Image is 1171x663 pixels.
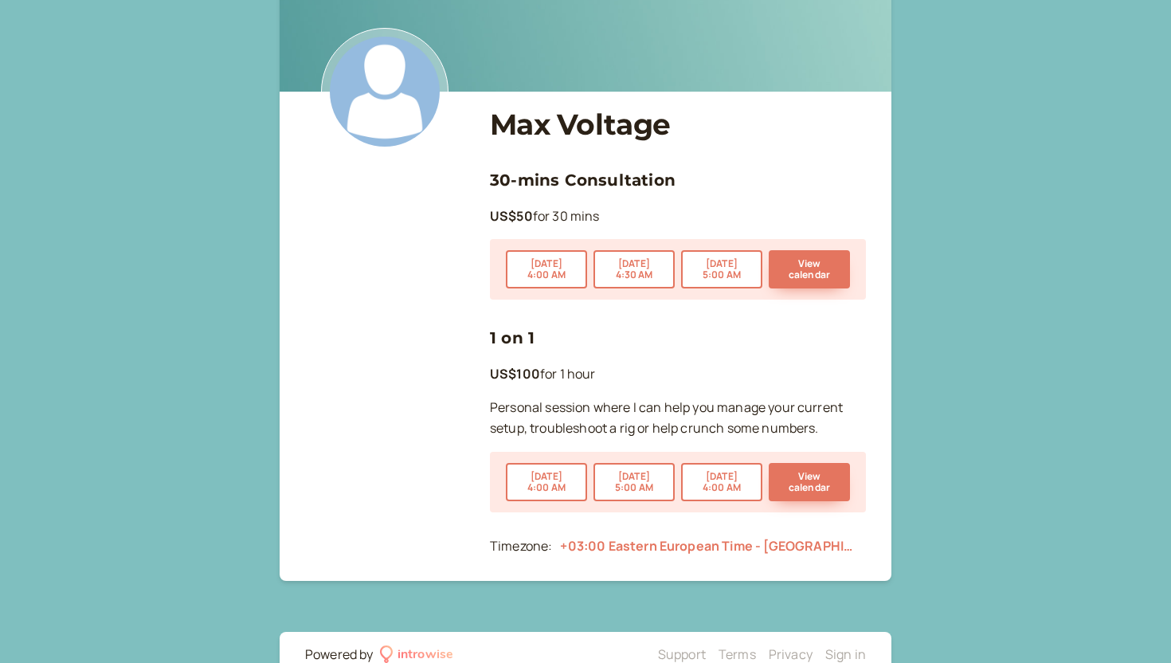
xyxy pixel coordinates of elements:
a: Support [658,645,706,663]
button: [DATE]5:00 AM [681,250,762,288]
h1: Max Voltage [490,108,866,142]
p: for 1 hour [490,364,866,385]
a: 1 on 1 [490,328,535,347]
button: [DATE]4:00 AM [681,463,762,501]
button: [DATE]4:00 AM [506,250,587,288]
button: View calendar [769,463,850,501]
button: [DATE]5:00 AM [593,463,675,501]
a: Terms [719,645,756,663]
p: for 30 mins [490,206,866,227]
p: Personal session where I can help you manage your current setup, troubleshoot a rig or help crunc... [490,398,866,439]
button: [DATE]4:30 AM [593,250,675,288]
b: US$100 [490,365,540,382]
a: Sign in [825,645,866,663]
a: 30-mins Consultation [490,171,676,190]
button: [DATE]4:00 AM [506,463,587,501]
button: View calendar [769,250,850,288]
b: US$50 [490,207,533,225]
a: Privacy [769,645,813,663]
div: Timezone: [490,536,552,557]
